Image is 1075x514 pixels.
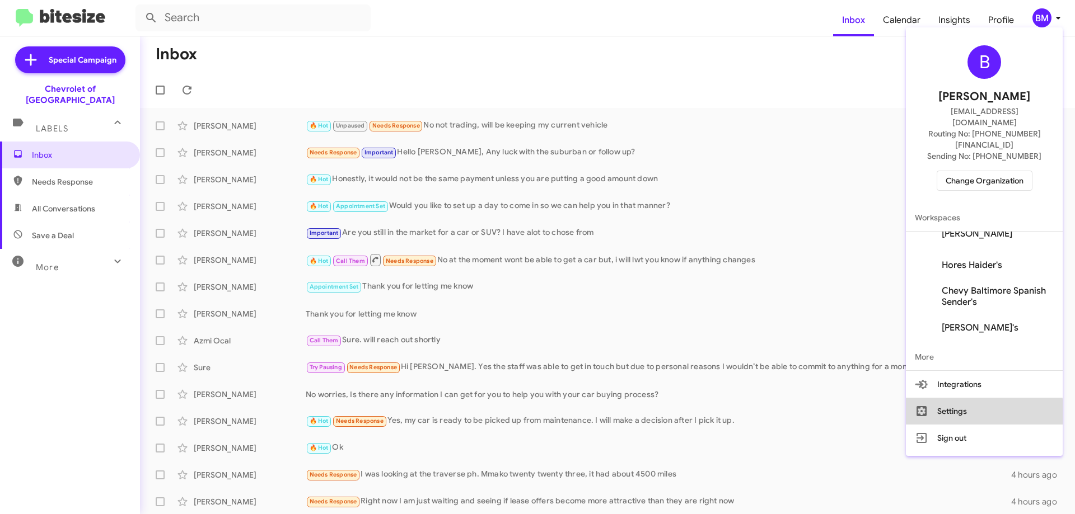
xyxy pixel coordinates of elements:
span: Labels [36,124,68,134]
div: BM [1032,8,1051,27]
div: No worries, Is there any information I can get for you to help you with your car buying process? [306,389,1012,400]
div: Ok [306,441,1011,454]
div: I was looking at the traverse ph. Mmako twenty twenty three, it had about 4500 miles [306,468,1011,481]
a: Special Campaign [15,46,125,73]
div: [PERSON_NAME] [194,389,306,400]
span: Needs Response [372,122,420,129]
span: Call Them [310,337,339,344]
span: Special Campaign [49,54,116,65]
span: Important [364,149,394,156]
div: [PERSON_NAME] [194,416,306,427]
span: 🔥 Hot [310,202,329,210]
span: 🔥 Hot [310,122,329,129]
span: Needs Response [386,257,433,265]
div: 2 hours ago [1012,281,1066,293]
span: 🔥 Hot [310,417,329,425]
span: 🔥 Hot [310,176,329,183]
span: Older Messages [984,84,1055,97]
div: [PERSON_NAME] [194,496,306,507]
div: 2 hours ago [1012,308,1066,319]
div: 3 hours ago [1012,416,1066,427]
div: Would you like to set up a day to come in so we can help you in that manner? [306,200,1012,213]
div: 11 minutes ago [1001,120,1066,131]
span: Needs Response [310,498,357,505]
span: Appointment Set [336,202,385,210]
span: Important [310,229,339,237]
div: [PERSON_NAME] [194,281,306,293]
div: Thank you for letting me know [306,280,1012,293]
span: Call Them [336,257,365,265]
span: Needs Response [349,364,397,371]
span: Needs Response [336,417,384,425]
span: « [959,83,965,97]
div: [PERSON_NAME] [194,228,306,239]
span: Save a Deal [32,230,74,241]
div: Right now I am just waiting and seeing if lease offers become more attractive than they are right... [306,495,1011,508]
span: Needs Response [310,471,357,478]
div: Honestly, it would not be the same payment unless you are putting a good amount down [306,173,1012,186]
a: Insights [929,4,979,36]
span: 🔥 Hot [310,444,329,451]
span: All Conversations [32,203,95,214]
div: 4 hours ago [1011,496,1066,507]
div: Thank you for letting me know [306,308,1012,319]
div: Sure. will reach out shortly [306,334,1012,347]
div: Hi [PERSON_NAME]. Yes the staff was able to get in touch but due to personal reasons I wouldn’t b... [306,361,1012,374]
a: Profile [979,4,1023,36]
div: 2 hours ago [1012,254,1066,266]
a: Calendar [874,4,929,36]
div: 3 hours ago [1012,362,1066,373]
h1: Inbox [156,45,197,63]
div: 4 hours ago [1011,442,1066,454]
input: Search [135,4,371,31]
div: 2 hours ago [1012,201,1066,212]
div: [PERSON_NAME] [194,254,306,266]
div: Sure [194,362,306,373]
span: Unpaused [336,122,365,129]
div: an hour ago [1011,147,1066,158]
div: [PERSON_NAME] [194,174,306,185]
nav: Page navigation example [952,79,1062,102]
button: BM [1023,8,1063,27]
span: Inbox [32,149,127,161]
span: » [978,83,984,97]
span: Appointment Set [310,283,359,290]
span: Try Pausing [310,364,342,371]
div: 3 hours ago [1012,389,1066,400]
div: Yes, my car is ready to be picked up from maintenance. I will make a decision after I pick it up. [306,414,1012,427]
div: [PERSON_NAME] [194,201,306,212]
div: [PERSON_NAME] [194,147,306,158]
button: Previous [952,79,971,102]
span: Needs Response [310,149,357,156]
div: [PERSON_NAME] [194,120,306,131]
div: Are you still in the market for a car or SUV? I have alot to chose from [306,227,1012,239]
div: Hello [PERSON_NAME], Any luck with the suburban or follow up? [306,146,1011,159]
div: [PERSON_NAME] [194,442,306,454]
div: 4 hours ago [1011,469,1066,480]
span: More [36,262,59,272]
div: [PERSON_NAME] [194,308,306,319]
div: [PERSON_NAME] [194,469,306,480]
div: 2 hours ago [1012,228,1066,239]
div: 2 hours ago [1012,174,1066,185]
button: Next [971,79,1062,102]
a: Inbox [833,4,874,36]
span: Needs Response [32,176,127,187]
div: Azmi Ocal [194,335,306,346]
div: 2 hours ago [1012,335,1066,346]
span: 🔥 Hot [310,257,329,265]
div: No at the moment wont be able to get a car but, i will lwt you know if anything changes [306,253,1012,267]
div: No not trading, will be keeping my current vehicle [306,119,1001,132]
